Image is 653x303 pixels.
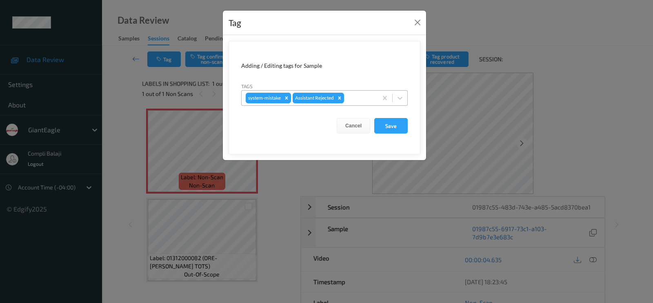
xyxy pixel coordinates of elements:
div: Adding / Editing tags for Sample [241,62,408,70]
div: Remove system-mistake [282,93,291,103]
label: Tags [241,82,253,90]
button: Cancel [337,118,370,134]
button: Save [374,118,408,134]
div: Tag [229,16,241,29]
div: Remove Assistant Rejected [335,93,344,103]
div: system-mistake [246,93,282,103]
button: Close [412,17,423,28]
div: Assistant Rejected [293,93,335,103]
